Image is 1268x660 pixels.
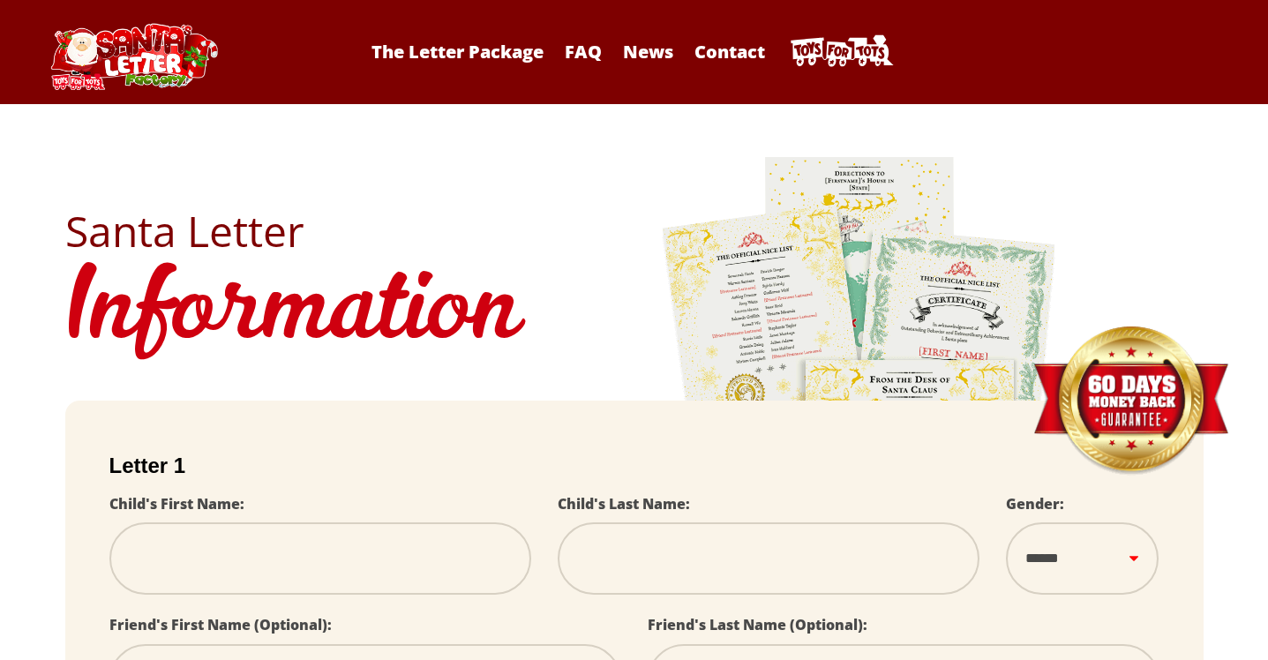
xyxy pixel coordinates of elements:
[661,154,1058,648] img: letters.png
[614,40,682,64] a: News
[556,40,611,64] a: FAQ
[558,494,690,514] label: Child's Last Name:
[1032,326,1230,476] img: Money Back Guarantee
[65,210,1204,252] h2: Santa Letter
[65,252,1204,374] h1: Information
[686,40,774,64] a: Contact
[109,615,332,634] label: Friend's First Name (Optional):
[45,23,221,90] img: Santa Letter Logo
[1006,494,1064,514] label: Gender:
[363,40,552,64] a: The Letter Package
[109,494,244,514] label: Child's First Name:
[1154,607,1250,651] iframe: Opens a widget where you can find more information
[109,454,1159,478] h2: Letter 1
[648,615,867,634] label: Friend's Last Name (Optional):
